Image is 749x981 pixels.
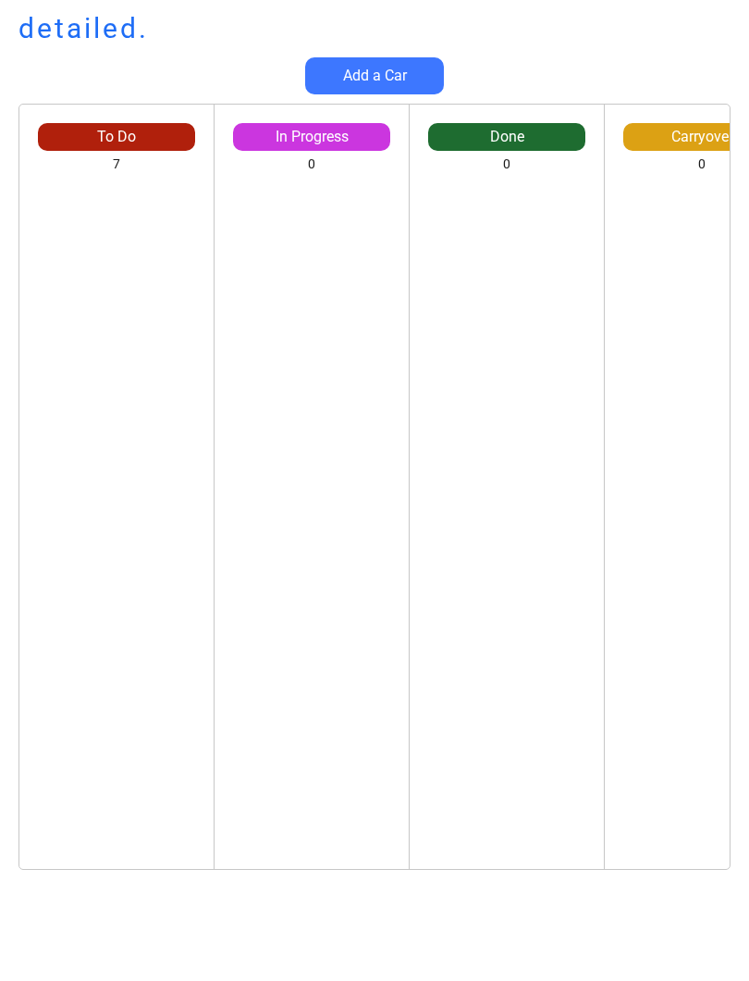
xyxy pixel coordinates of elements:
div: 0 [503,155,510,174]
div: 0 [308,155,315,174]
div: To Do [38,127,195,147]
div: In Progress [233,127,390,147]
div: 0 [698,155,706,174]
button: Add a Car [305,57,444,94]
div: 7 [113,155,120,174]
h1: detailed. [18,9,149,48]
div: Done [428,127,585,147]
